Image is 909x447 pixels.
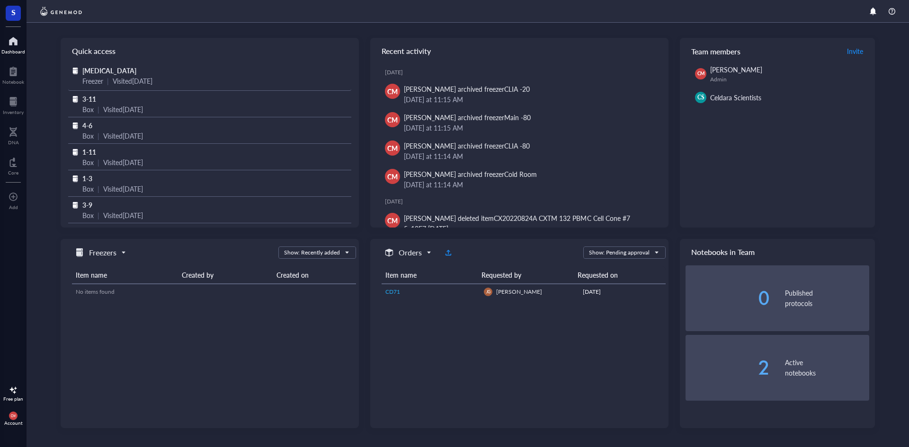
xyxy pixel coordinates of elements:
span: Invite [847,46,863,56]
div: Add [9,204,18,210]
div: Dashboard [1,49,25,54]
div: Main -80 [504,113,531,122]
div: Inventory [3,109,24,115]
div: Core [8,170,18,175]
div: Published protocols [785,288,869,308]
div: [PERSON_NAME] archived freezer [404,84,530,94]
div: [DATE] [385,198,661,205]
div: Visited [DATE] [103,210,143,220]
div: Show: Recently added [284,248,340,257]
div: Visited [DATE] [103,104,143,114]
span: CM [387,114,398,125]
div: [DATE] [385,69,661,76]
div: 0 [686,289,770,307]
span: CD71 [385,288,400,296]
div: Box [82,131,94,141]
div: Notebooks in Team [680,239,875,265]
div: Box [82,210,94,220]
a: CD71 [385,288,476,296]
div: Freezer [82,76,103,86]
span: 4-6 [82,121,92,130]
span: CM [11,414,16,418]
span: 3-11 [82,94,96,104]
div: Visited [DATE] [103,157,143,167]
div: 2 [686,358,770,377]
div: Box [82,184,94,194]
div: | [98,104,99,114]
div: [PERSON_NAME] archived freezer [404,140,530,151]
div: Cold Room [504,169,537,179]
div: CLIA -80 [504,141,530,150]
span: JG [486,289,490,294]
th: Requested on [574,266,658,284]
div: Visited [DATE] [113,76,152,86]
div: [PERSON_NAME] archived freezer [404,169,537,179]
div: Free plan [3,396,23,402]
th: Requested by [478,266,574,284]
a: Notebook [2,64,24,85]
div: Box [82,157,94,167]
span: S [11,6,16,18]
div: Box [82,104,94,114]
div: [DATE] at 11:14 AM [404,151,653,161]
span: 3-9 [82,200,92,210]
div: [DATE] at 11:15 AM [404,123,653,133]
div: | [98,157,99,167]
span: [MEDICAL_DATA] [82,66,136,75]
th: Item name [72,266,178,284]
span: CM [697,70,704,77]
span: CM [387,86,398,96]
div: Admin [710,76,865,83]
div: | [98,131,99,141]
div: [DATE] at 11:14 AM [404,179,653,190]
button: Invite [847,44,864,59]
div: Quick access [61,38,359,64]
div: [PERSON_NAME] archived freezer [404,112,531,123]
div: [DATE] at 11:15 AM [404,94,653,105]
div: Team members [680,38,875,64]
div: Show: Pending approval [589,248,650,257]
span: CM [387,143,398,153]
div: Visited [DATE] [103,184,143,194]
a: Core [8,155,18,175]
span: 1-11 [82,147,96,157]
th: Item name [382,266,478,284]
a: Inventory [3,94,24,115]
a: Dashboard [1,34,25,54]
div: | [98,210,99,220]
div: Account [4,420,23,426]
th: Created by [178,266,273,284]
div: [DATE] [583,288,662,296]
a: DNA [8,124,19,145]
div: DNA [8,140,19,145]
div: CLIA -20 [504,84,530,94]
th: Created on [273,266,356,284]
span: 1-3 [82,174,92,183]
div: | [107,76,109,86]
div: Notebook [2,79,24,85]
h5: Freezers [89,247,116,258]
span: [PERSON_NAME] [710,65,762,74]
img: genemod-logo [38,6,84,17]
div: Recent activity [370,38,668,64]
div: | [98,184,99,194]
span: Celdara Scientists [710,93,761,102]
div: No items found [76,288,352,296]
span: CM [387,171,398,182]
span: CS [697,93,704,102]
span: [PERSON_NAME] [496,288,542,296]
div: Visited [DATE] [103,131,143,141]
h5: Orders [399,247,422,258]
div: Active notebooks [785,357,869,378]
